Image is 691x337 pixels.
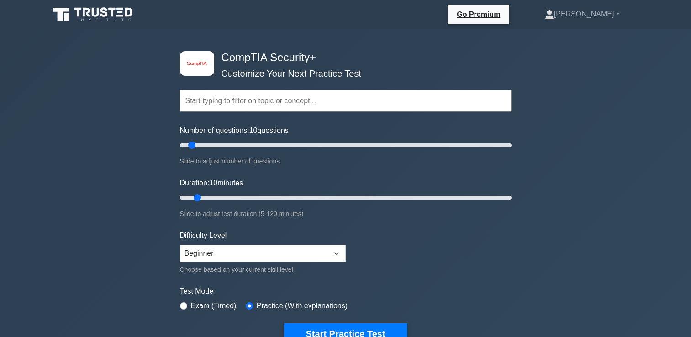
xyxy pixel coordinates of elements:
label: Test Mode [180,286,512,297]
label: Duration: minutes [180,178,243,189]
label: Exam (Timed) [191,300,237,311]
div: Slide to adjust test duration (5-120 minutes) [180,208,512,219]
span: 10 [249,126,258,134]
label: Practice (With explanations) [257,300,348,311]
span: 10 [209,179,217,187]
div: Choose based on your current skill level [180,264,346,275]
a: Go Premium [451,9,506,20]
label: Difficulty Level [180,230,227,241]
label: Number of questions: questions [180,125,289,136]
input: Start typing to filter on topic or concept... [180,90,512,112]
div: Slide to adjust number of questions [180,156,512,167]
h4: CompTIA Security+ [218,51,467,64]
a: [PERSON_NAME] [523,5,642,23]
